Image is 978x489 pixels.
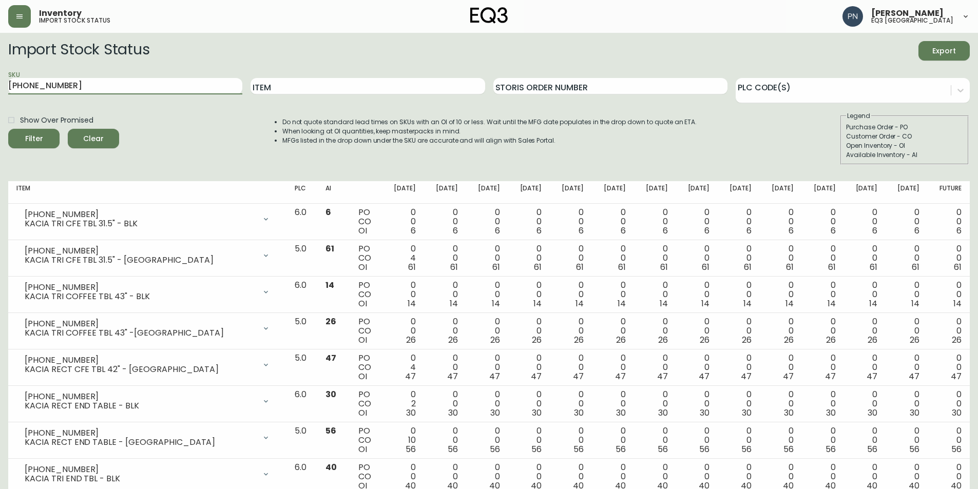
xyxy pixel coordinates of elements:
span: 14 [492,298,500,309]
span: 14 [743,298,752,309]
div: 0 0 [936,426,962,454]
span: 61 [744,261,752,273]
div: [PHONE_NUMBER] [25,356,256,365]
span: OI [358,334,367,346]
span: 40 [325,461,337,473]
span: 47 [825,370,836,382]
div: 0 0 [600,244,626,272]
div: KACIA TRI COFFEE TBL 43" -[GEOGRAPHIC_DATA] [25,328,256,338]
div: 0 0 [810,244,836,272]
span: 6 [621,225,626,237]
span: OI [358,261,367,273]
div: 0 0 [516,208,542,236]
span: 26 [952,334,962,346]
div: 0 0 [852,354,878,381]
div: 0 0 [600,208,626,236]
span: 56 [573,443,584,455]
th: [DATE] [550,181,592,204]
span: 30 [910,407,919,419]
div: 0 0 [936,281,962,308]
div: Open Inventory - OI [846,141,963,150]
div: [PHONE_NUMBER]KACIA TRI CFE TBL 31.5" - BLK [16,208,278,230]
div: 0 0 [474,426,500,454]
span: 47 [531,370,542,382]
div: 0 0 [390,208,416,236]
span: 30 [574,407,584,419]
div: 0 0 [558,426,584,454]
div: 0 0 [726,390,752,418]
div: 0 0 [642,390,668,418]
div: KACIA TRI COFFEE TBL 43" - BLK [25,292,256,301]
span: 56 [325,425,336,437]
span: 30 [406,407,416,419]
span: 47 [405,370,416,382]
div: PO CO [358,317,374,345]
span: 61 [492,261,500,273]
div: 0 0 [936,317,962,345]
div: 0 0 [894,244,919,272]
div: 0 0 [474,281,500,308]
div: 0 0 [684,390,710,418]
span: 56 [951,443,962,455]
span: 47 [951,370,962,382]
div: 0 0 [474,317,500,345]
span: 26 [574,334,584,346]
span: 56 [448,443,458,455]
th: [DATE] [424,181,466,204]
div: 0 0 [474,390,500,418]
div: PO CO [358,426,374,454]
span: 61 [534,261,542,273]
th: Item [8,181,286,204]
div: [PHONE_NUMBER] [25,283,256,292]
div: [PHONE_NUMBER] [25,246,256,256]
span: [PERSON_NAME] [871,9,944,17]
span: 6 [872,225,877,237]
th: PLC [286,181,317,204]
div: KACIA RECT END TABLE - [GEOGRAPHIC_DATA] [25,438,256,447]
span: 47 [573,370,584,382]
span: 6 [746,225,752,237]
span: OI [358,443,367,455]
div: 0 0 [642,354,668,381]
div: 0 0 [558,317,584,345]
div: PO CO [358,281,374,308]
span: 56 [531,443,542,455]
div: 0 0 [642,317,668,345]
div: 0 0 [642,281,668,308]
span: OI [358,225,367,237]
div: 0 0 [726,354,752,381]
div: 0 0 [432,390,458,418]
h2: Import Stock Status [8,41,149,61]
span: 14 [869,298,877,309]
div: 0 0 [474,208,500,236]
div: 0 0 [516,390,542,418]
div: 0 0 [432,208,458,236]
div: Filter [25,132,43,145]
div: 0 0 [684,244,710,272]
div: PO CO [358,208,374,236]
td: 5.0 [286,240,317,277]
span: 61 [870,261,877,273]
div: 0 0 [894,354,919,381]
div: 0 0 [516,244,542,272]
span: 61 [450,261,458,273]
span: 61 [828,261,836,273]
span: 14 [576,298,584,309]
span: 56 [909,443,919,455]
div: 0 0 [936,390,962,418]
span: Clear [76,132,111,145]
div: 0 0 [726,317,752,345]
div: 0 0 [558,354,584,381]
div: 0 0 [432,354,458,381]
span: 47 [615,370,626,382]
div: 0 0 [894,281,919,308]
div: 0 0 [684,426,710,454]
span: 26 [910,334,919,346]
td: 6.0 [286,277,317,313]
th: AI [317,181,350,204]
div: 0 0 [852,208,878,236]
span: 26 [325,316,336,327]
div: [PHONE_NUMBER]KACIA RECT END TABLE - [GEOGRAPHIC_DATA] [16,426,278,449]
th: [DATE] [466,181,508,204]
div: 0 0 [768,317,794,345]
